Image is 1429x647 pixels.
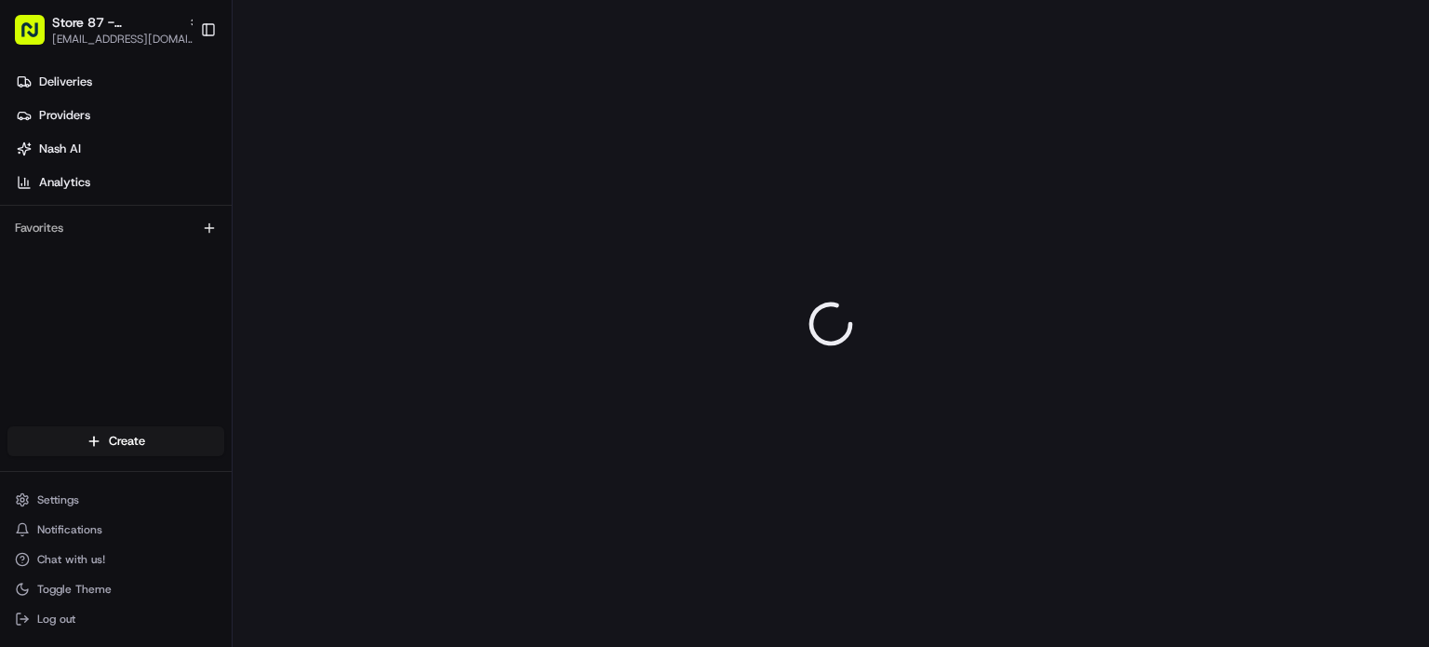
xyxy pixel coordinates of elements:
[39,107,90,124] span: Providers
[7,101,232,130] a: Providers
[7,487,224,513] button: Settings
[37,552,105,567] span: Chat with us!
[7,576,224,602] button: Toggle Theme
[7,426,224,456] button: Create
[37,522,102,537] span: Notifications
[37,492,79,507] span: Settings
[7,606,224,632] button: Log out
[7,517,224,543] button: Notifications
[7,546,224,573] button: Chat with us!
[7,168,232,197] a: Analytics
[7,213,224,243] div: Favorites
[39,141,81,157] span: Nash AI
[37,612,75,627] span: Log out
[7,67,232,97] a: Deliveries
[39,74,92,90] span: Deliveries
[109,433,145,450] span: Create
[39,174,90,191] span: Analytics
[7,134,232,164] a: Nash AI
[52,32,201,47] button: [EMAIL_ADDRESS][DOMAIN_NAME]
[7,7,193,52] button: Store 87 - [GEOGRAPHIC_DATA] (Just Salad)[EMAIL_ADDRESS][DOMAIN_NAME]
[37,582,112,597] span: Toggle Theme
[52,13,180,32] button: Store 87 - [GEOGRAPHIC_DATA] (Just Salad)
